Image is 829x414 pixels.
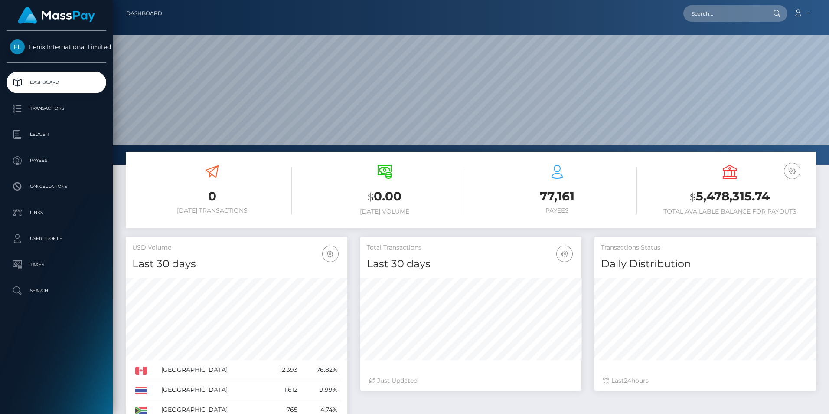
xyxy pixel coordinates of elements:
h6: [DATE] Volume [305,208,464,215]
h4: Daily Distribution [601,256,809,272]
td: 76.82% [300,360,341,380]
span: 24 [624,377,631,384]
div: Just Updated [369,376,573,385]
a: Dashboard [126,4,162,23]
a: Payees [7,150,106,171]
img: MassPay Logo [18,7,95,24]
h3: 5,478,315.74 [650,188,809,206]
p: User Profile [10,232,103,245]
div: Last hours [603,376,807,385]
a: Taxes [7,254,106,276]
img: CA.png [135,367,147,375]
span: Fenix International Limited [7,43,106,51]
h5: USD Volume [132,243,341,252]
small: $ [690,191,696,203]
p: Dashboard [10,76,103,89]
h3: 77,161 [477,188,637,205]
td: 12,393 [265,360,300,380]
a: Ledger [7,124,106,145]
h6: Payees [477,207,637,214]
h6: Total Available Balance for Payouts [650,208,809,215]
h6: [DATE] Transactions [132,207,292,214]
p: Taxes [10,258,103,271]
a: Cancellations [7,176,106,197]
td: 1,612 [265,380,300,400]
a: Dashboard [7,72,106,93]
p: Cancellations [10,180,103,193]
img: Fenix International Limited [10,39,25,54]
h3: 0 [132,188,292,205]
td: [GEOGRAPHIC_DATA] [158,360,265,380]
h4: Last 30 days [132,256,341,272]
p: Ledger [10,128,103,141]
img: TH.png [135,387,147,394]
small: $ [368,191,374,203]
a: Transactions [7,98,106,119]
td: [GEOGRAPHIC_DATA] [158,380,265,400]
h3: 0.00 [305,188,464,206]
p: Links [10,206,103,219]
h4: Last 30 days [367,256,575,272]
p: Transactions [10,102,103,115]
a: Search [7,280,106,302]
td: 9.99% [300,380,341,400]
h5: Transactions Status [601,243,809,252]
input: Search... [683,5,765,22]
h5: Total Transactions [367,243,575,252]
p: Payees [10,154,103,167]
p: Search [10,284,103,297]
a: Links [7,202,106,223]
a: User Profile [7,228,106,250]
